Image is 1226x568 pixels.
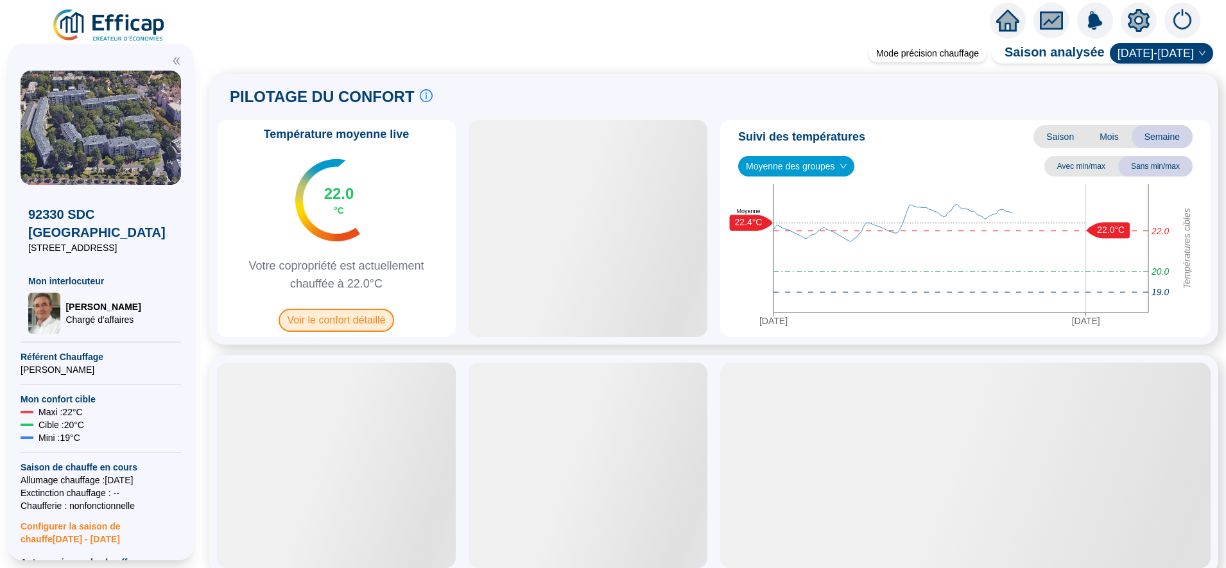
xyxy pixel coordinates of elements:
span: 22.0 [324,184,354,204]
tspan: 20.0 [1151,266,1169,277]
span: Semaine [1132,125,1193,148]
span: Maxi : 22 °C [39,406,83,418]
span: Cible : 20 °C [39,418,84,431]
span: Chaufferie : non fonctionnelle [21,499,181,512]
span: Allumage chauffage : [DATE] [21,474,181,486]
span: Mini : 19 °C [39,431,80,444]
span: 92330 SDC [GEOGRAPHIC_DATA] [28,205,173,241]
span: Saison [1033,125,1087,148]
span: °C [334,204,344,217]
span: Chargé d'affaires [65,313,141,326]
tspan: [DATE] [759,316,788,326]
img: efficap energie logo [51,8,168,44]
span: PILOTAGE DU CONFORT [230,87,415,107]
span: Mon confort cible [21,393,181,406]
span: home [996,9,1019,32]
span: Saison analysée [992,43,1105,64]
span: double-left [172,56,181,65]
span: 2024-2025 [1118,44,1205,63]
tspan: Températures cibles [1182,208,1192,289]
img: Chargé d'affaires [28,293,60,334]
span: Suivi des températures [738,128,865,146]
span: setting [1127,9,1150,32]
span: Mois [1087,125,1132,148]
tspan: 22.0 [1151,226,1169,236]
text: 22.4°C [735,217,763,227]
span: Moyenne des groupes [746,157,847,176]
span: Sans min/max [1118,156,1193,176]
span: down [840,162,847,170]
tspan: [DATE] [1072,316,1100,326]
span: [STREET_ADDRESS] [28,241,173,254]
span: Exctinction chauffage : -- [21,486,181,499]
div: Mode précision chauffage [868,44,987,62]
img: alerts [1077,3,1113,39]
span: Saison de chauffe en cours [21,461,181,474]
span: Température moyenne live [256,125,417,143]
text: 22.0°C [1097,225,1125,235]
span: fund [1040,9,1063,32]
span: [PERSON_NAME] [21,363,181,376]
span: Voir le confort détaillé [279,309,395,332]
span: Votre copropriété est actuellement chauffée à 22.0°C [222,257,451,293]
text: Moyenne [736,208,760,214]
span: Mon interlocuteur [28,275,173,288]
span: Configurer la saison de chauffe [DATE] - [DATE] [21,512,181,546]
tspan: 19.0 [1152,287,1169,297]
span: info-circle [420,89,433,102]
span: Avec min/max [1044,156,1118,176]
span: Référent Chauffage [21,350,181,363]
img: indicateur températures [295,159,360,241]
span: [PERSON_NAME] [65,300,141,313]
img: alerts [1164,3,1200,39]
span: down [1198,49,1206,57]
